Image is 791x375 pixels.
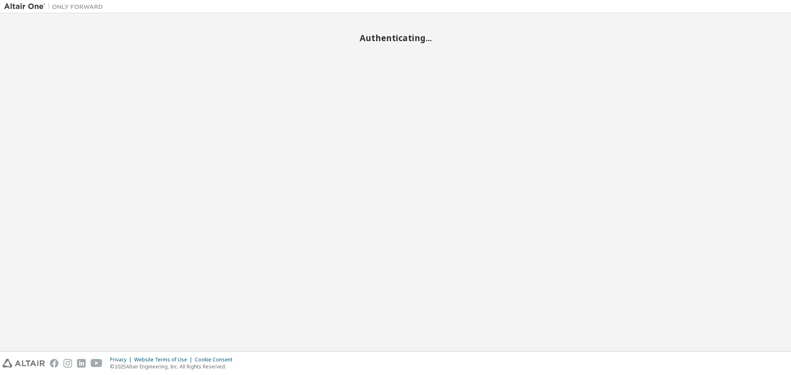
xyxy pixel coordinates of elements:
img: instagram.svg [63,359,72,368]
img: linkedin.svg [77,359,86,368]
div: Cookie Consent [195,356,237,363]
img: youtube.svg [91,359,103,368]
h2: Authenticating... [4,33,787,43]
div: Privacy [110,356,134,363]
p: © 2025 Altair Engineering, Inc. All Rights Reserved. [110,363,237,370]
img: facebook.svg [50,359,59,368]
div: Website Terms of Use [134,356,195,363]
img: altair_logo.svg [2,359,45,368]
img: Altair One [4,2,107,11]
